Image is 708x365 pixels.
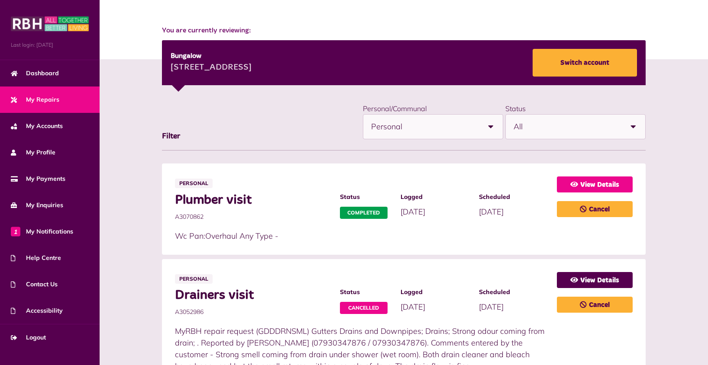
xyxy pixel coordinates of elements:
[557,272,633,288] a: View Details
[11,69,59,78] span: Dashboard
[175,307,331,317] span: A3052986
[175,192,331,208] span: Plumber visit
[175,230,548,242] p: Wc Pan:Overhaul Any Type -
[479,302,504,312] span: [DATE]
[11,201,63,210] span: My Enquiries
[401,288,470,297] span: Logged
[533,49,637,77] a: Switch account
[514,115,621,139] span: All
[340,302,388,314] span: Cancelled
[401,192,470,202] span: Logged
[340,207,388,219] span: Completed
[11,148,55,157] span: My Profile
[505,104,526,113] label: Status
[479,207,504,217] span: [DATE]
[363,104,427,113] label: Personal/Communal
[175,274,213,284] span: Personal
[175,288,331,303] span: Drainers visit
[175,212,331,221] span: A3070862
[11,333,46,342] span: Logout
[171,51,252,61] div: Bungalow
[401,207,425,217] span: [DATE]
[11,280,58,289] span: Contact Us
[11,15,89,32] img: MyRBH
[557,201,633,217] a: Cancel
[371,115,478,139] span: Personal
[11,306,63,315] span: Accessibility
[162,132,180,140] span: Filter
[11,253,61,263] span: Help Centre
[11,41,89,49] span: Last login: [DATE]
[11,95,59,104] span: My Repairs
[11,227,20,236] span: 1
[557,176,633,192] a: View Details
[557,297,633,313] a: Cancel
[479,192,549,202] span: Scheduled
[162,26,646,36] span: You are currently reviewing:
[11,174,65,183] span: My Payments
[401,302,425,312] span: [DATE]
[11,227,73,236] span: My Notifications
[340,288,392,297] span: Status
[479,288,549,297] span: Scheduled
[175,179,213,188] span: Personal
[171,61,252,74] div: [STREET_ADDRESS]
[340,192,392,202] span: Status
[11,122,63,131] span: My Accounts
